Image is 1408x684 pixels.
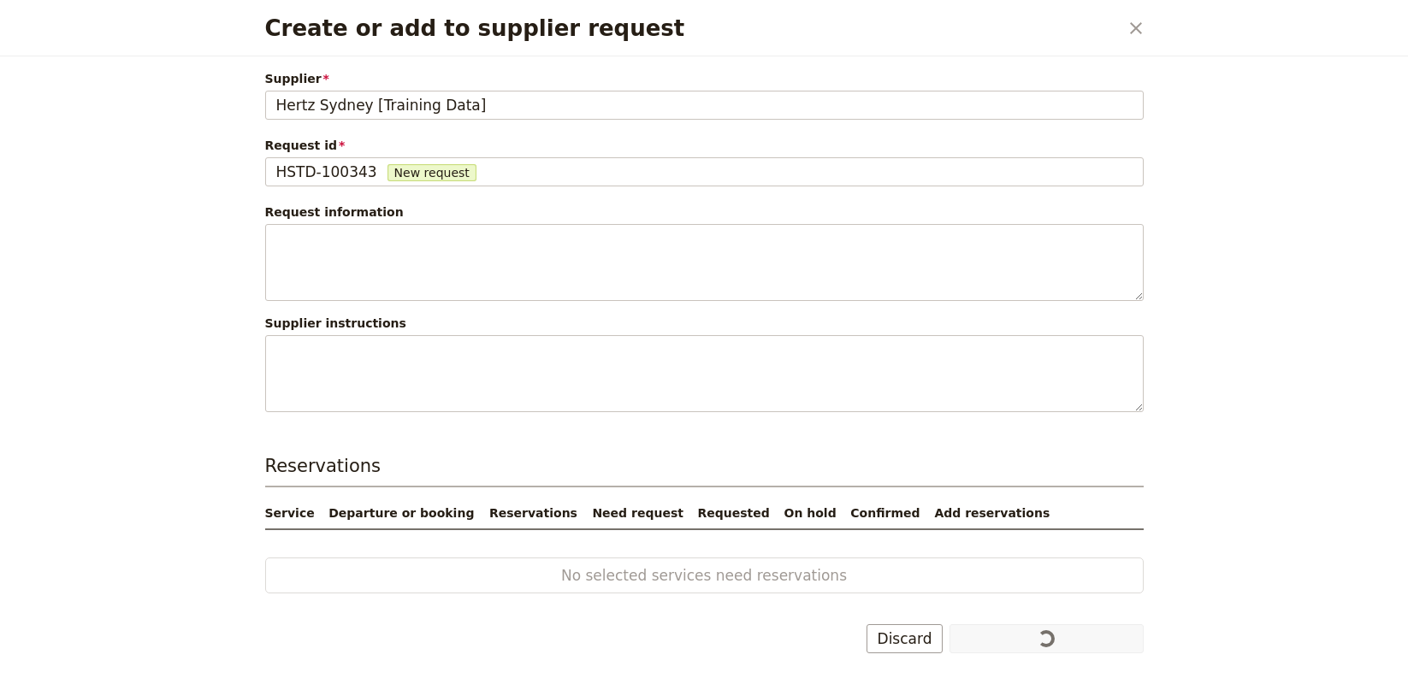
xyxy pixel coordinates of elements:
span: HSTD-100343 [276,162,377,182]
span: Hertz Sydney [Training Data] [276,95,487,115]
span: New request [387,164,476,181]
th: Confirmed [843,498,927,529]
label: Supplier instructions [265,315,406,332]
th: Add reservations [927,498,1143,529]
th: Reservations [482,498,585,529]
span: No selected services need reservations [321,565,1088,586]
h2: Create or add to supplier request [265,15,1118,41]
th: On hold [778,498,844,529]
th: Departure or booking [322,498,482,529]
button: Discard [867,624,944,653]
label: Request information [265,203,404,221]
span: Supplier [265,70,1144,87]
button: Close dialog [1121,14,1151,43]
h3: Reservations [265,453,1144,487]
span: Request id [265,137,1144,154]
th: Service [265,498,322,529]
th: Requested [690,498,777,529]
th: Need request [585,498,691,529]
